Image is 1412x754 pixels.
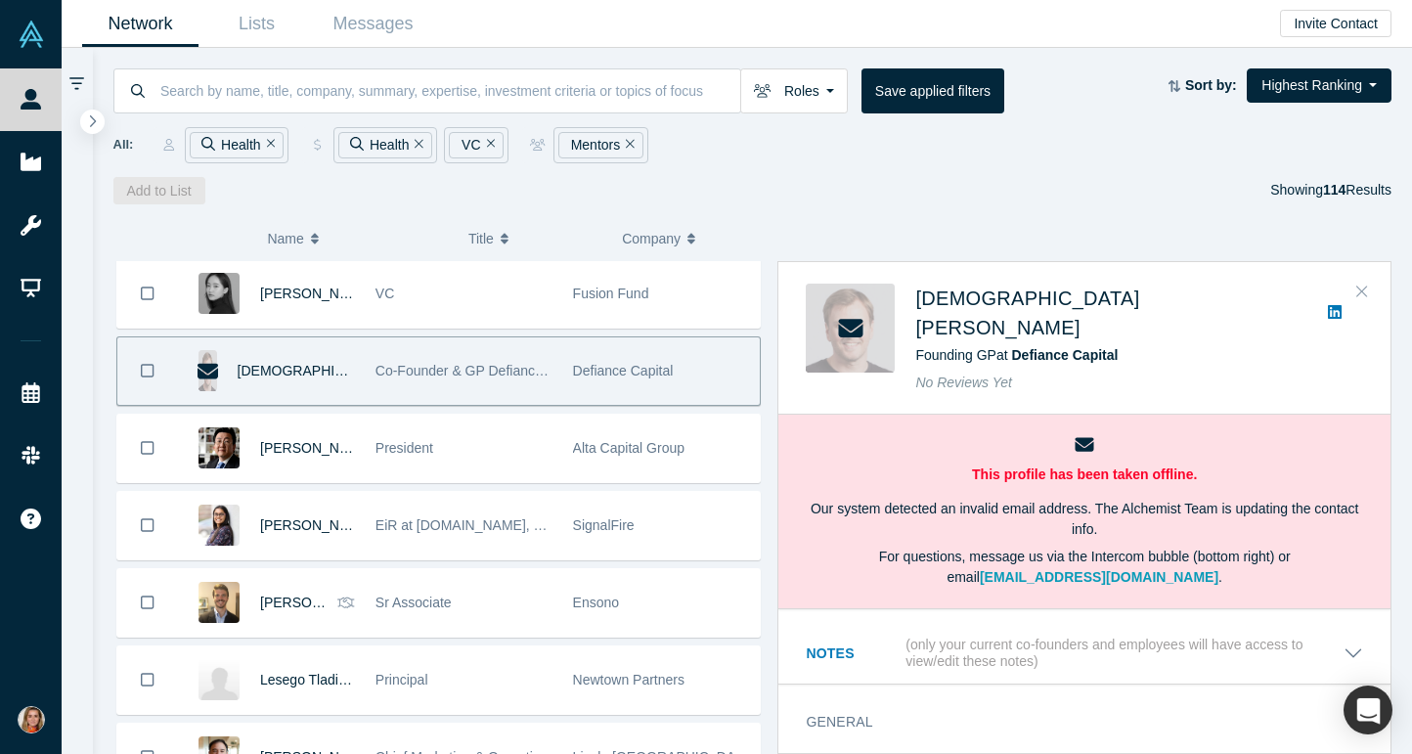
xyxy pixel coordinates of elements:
span: Results [1323,182,1391,198]
button: Notes (only your current co-founders and employees will have access to view/edit these notes) [806,637,1363,670]
span: Principal [375,672,428,687]
button: Name [267,218,448,259]
button: Roles [740,68,848,113]
a: [PERSON_NAME] [260,440,373,456]
span: All: [113,135,134,155]
a: [PERSON_NAME] [260,517,373,533]
a: [EMAIL_ADDRESS][DOMAIN_NAME] [980,569,1218,585]
span: President [375,440,433,456]
a: [DEMOGRAPHIC_DATA][PERSON_NAME] [238,363,504,378]
button: Bookmark [117,415,178,482]
a: Messages [315,1,431,47]
button: Bookmark [117,492,178,559]
button: Close [1347,277,1377,308]
button: Remove Filter [261,134,276,156]
input: Search by name, title, company, summary, expertise, investment criteria or topics of focus [158,67,740,113]
span: SignalFire [573,517,635,533]
img: Rudy Iberle's Profile Image [199,582,240,623]
img: Charlotte Xia's Profile Image [199,273,240,314]
a: [DEMOGRAPHIC_DATA][PERSON_NAME] [915,288,1139,338]
a: Defiance Capital [1011,347,1118,363]
span: Founding GP at [915,347,1118,363]
button: Remove Filter [409,134,423,156]
p: This profile has been taken offline. [806,465,1363,485]
span: Alta Capital Group [573,440,684,456]
h3: Notes [806,643,902,664]
img: Alchemist Vault Logo [18,21,45,48]
p: (only your current co-founders and employees will have access to view/edit these notes) [905,637,1344,670]
strong: 114 [1323,182,1346,198]
button: Invite Contact [1280,10,1391,37]
span: Fusion Fund [573,286,649,301]
a: Lesego Tladinyane [260,672,375,687]
a: Lists [199,1,315,47]
button: Remove Filter [481,134,496,156]
span: Company [622,218,681,259]
button: Bookmark [117,337,178,405]
p: For questions, message us via the Intercom bubble (bottom right) or email . [806,547,1363,588]
button: Title [468,218,601,259]
span: Sr Associate [375,595,452,610]
button: Add to List [113,177,205,204]
img: Gulin Yilmaz's Account [18,706,45,733]
button: Save applied filters [861,68,1004,113]
div: Showing [1270,177,1391,204]
a: [PERSON_NAME] [260,286,373,301]
p: Our system detected an invalid email address. The Alchemist Team is updating the contact info. [806,499,1363,540]
span: VC [375,286,394,301]
span: Name [267,218,303,259]
img: Lesego Tladinyane's Profile Image [199,659,240,700]
span: Title [468,218,494,259]
button: Bookmark [117,260,178,328]
button: Company [622,218,755,259]
img: Paul Kang's Profile Image [199,427,240,468]
h3: General [806,712,1336,732]
span: Co-Founder & GP Defiance Capital [375,363,589,378]
a: [PERSON_NAME] [260,595,373,610]
button: Highest Ranking [1247,68,1391,103]
a: Network [82,1,199,47]
button: Bookmark [117,569,178,637]
button: Bookmark [117,646,178,714]
div: VC [449,132,504,158]
span: Ensono [573,595,619,610]
div: Health [190,132,284,158]
img: Charu Sharma's Profile Image [199,505,240,546]
span: EiR at [DOMAIN_NAME], 2X VC-backed founder, investor in 8 unicorns [375,517,809,533]
strong: Sort by: [1185,77,1237,93]
span: Defiance Capital [573,363,674,378]
div: Health [338,132,432,158]
div: Mentors [558,132,643,158]
span: No Reviews Yet [915,375,1012,390]
button: Remove Filter [620,134,635,156]
span: Newtown Partners [573,672,684,687]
